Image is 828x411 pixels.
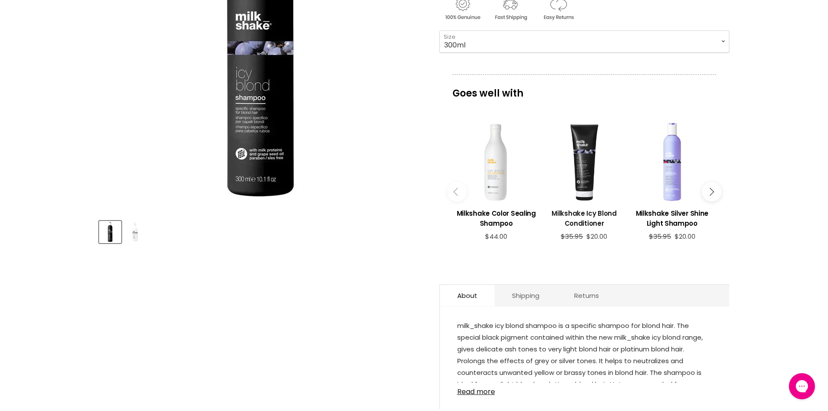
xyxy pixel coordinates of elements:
[586,232,607,241] span: $20.00
[124,221,146,243] button: Milkshake Icy Blond Shampoo
[457,202,536,233] a: View product:Milkshake Color Sealing Shampoo
[632,202,712,233] a: View product:Milkshake Silver Shine Light Shampoo
[440,285,495,306] a: About
[675,232,695,241] span: $20.00
[495,285,557,306] a: Shipping
[485,232,507,241] span: $44.00
[100,222,120,242] img: Milkshake Icy Blond Shampoo
[98,218,425,243] div: Product thumbnails
[99,221,121,243] button: Milkshake Icy Blond Shampoo
[632,208,712,228] h3: Milkshake Silver Shine Light Shampoo
[452,74,716,103] p: Goes well with
[545,202,624,233] a: View product:Milkshake Icy Blond Conditioner
[649,232,671,241] span: $35.95
[457,208,536,228] h3: Milkshake Color Sealing Shampoo
[557,285,616,306] a: Returns
[457,321,708,401] span: milk_shake icy blond shampoo is a specific shampoo for blond hair. The special black pigment cont...
[785,370,819,402] iframe: Gorgias live chat messenger
[545,208,624,228] h3: Milkshake Icy Blond Conditioner
[457,383,712,396] a: Read more
[125,222,145,242] img: Milkshake Icy Blond Shampoo
[561,232,583,241] span: $35.95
